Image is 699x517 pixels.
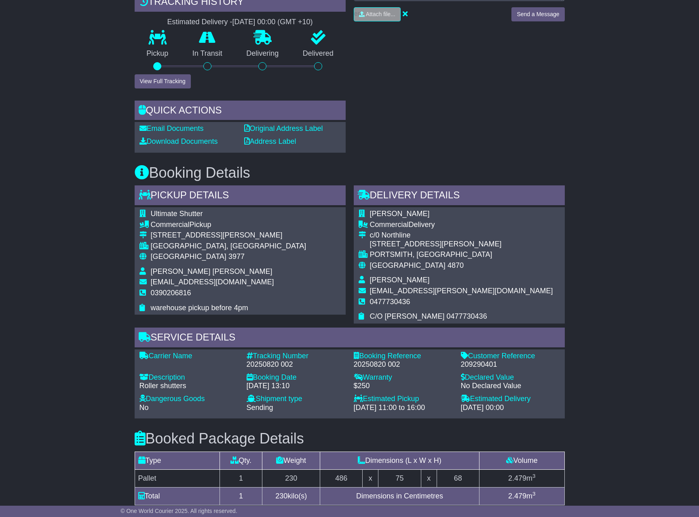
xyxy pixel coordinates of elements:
h3: Booking Details [135,165,565,181]
div: Booking Date [247,373,346,382]
td: Qty. [220,452,262,469]
span: C/O [PERSON_NAME] 0477730436 [370,312,487,320]
div: [STREET_ADDRESS][PERSON_NAME] [370,240,553,249]
div: Shipment type [247,395,346,404]
div: Service Details [135,328,565,349]
div: Dangerous Goods [139,395,239,404]
span: [PERSON_NAME] [370,276,430,284]
td: 68 [437,469,479,487]
span: 0390206816 [151,289,191,297]
h3: Booked Package Details [135,431,565,447]
span: [PERSON_NAME] [370,210,430,218]
p: In Transit [180,49,234,58]
span: [PERSON_NAME] [PERSON_NAME] [151,267,272,275]
span: 2.479 [508,474,526,482]
button: View Full Tracking [135,74,191,88]
a: Download Documents [139,137,218,145]
div: [DATE] 00:00 (GMT +10) [232,18,313,27]
span: Commercial [151,221,190,229]
div: [DATE] 11:00 to 16:00 [354,404,453,412]
a: Email Documents [139,124,204,132]
td: Type [135,452,220,469]
td: x [363,469,378,487]
td: m [479,487,564,505]
td: Weight [262,452,320,469]
span: 2.479 [508,492,526,500]
td: 1 [220,469,262,487]
div: Carrier Name [139,352,239,361]
div: Declared Value [461,373,560,382]
div: Pickup [151,221,306,229]
div: [DATE] 00:00 [461,404,560,412]
p: Delivering [234,49,291,58]
span: No [139,404,149,412]
div: Warranty [354,373,453,382]
td: 1 [220,487,262,505]
a: Original Address Label [244,124,323,132]
td: 486 [320,469,363,487]
a: Address Label [244,137,296,145]
span: warehouse pickup before 4pm [151,304,248,312]
td: Dimensions (L x W x H) [320,452,479,469]
span: Sending [247,404,273,412]
span: [GEOGRAPHIC_DATA] [151,252,226,261]
div: Estimated Delivery [461,395,560,404]
div: Customer Reference [461,352,560,361]
td: m [479,469,564,487]
div: [DATE] 13:10 [247,382,346,391]
p: Pickup [135,49,181,58]
div: Roller shutters [139,382,239,391]
div: Booking Reference [354,352,453,361]
div: Estimated Delivery - [135,18,346,27]
span: Commercial [370,221,409,229]
p: Delivered [291,49,346,58]
span: 0477730436 [370,298,410,306]
span: [GEOGRAPHIC_DATA] [370,261,446,269]
td: Volume [479,452,564,469]
sup: 3 [532,473,536,479]
span: © One World Courier 2025. All rights reserved. [120,508,237,514]
div: Pickup Details [135,185,346,207]
div: Delivery [370,221,553,229]
td: x [421,469,437,487]
div: 20250820 002 [247,360,346,369]
td: 75 [378,469,421,487]
td: Total [135,487,220,505]
sup: 3 [532,491,536,497]
span: Ultimate Shutter [151,210,203,218]
div: 209290401 [461,360,560,369]
div: c/0 Northline [370,231,553,240]
td: Dimensions in Centimetres [320,487,479,505]
div: Quick Actions [135,101,346,122]
span: 3977 [228,252,245,261]
button: Send a Message [511,7,564,21]
span: [EMAIL_ADDRESS][PERSON_NAME][DOMAIN_NAME] [370,287,553,295]
div: 20250820 002 [354,360,453,369]
div: [GEOGRAPHIC_DATA], [GEOGRAPHIC_DATA] [151,242,306,251]
div: Delivery Details [354,185,565,207]
div: Description [139,373,239,382]
div: PORTSMITH, [GEOGRAPHIC_DATA] [370,250,553,259]
div: $250 [354,382,453,391]
span: [EMAIL_ADDRESS][DOMAIN_NAME] [151,278,274,286]
span: 4870 [448,261,464,269]
div: [STREET_ADDRESS][PERSON_NAME] [151,231,306,240]
div: Estimated Pickup [354,395,453,404]
td: Pallet [135,469,220,487]
td: 230 [262,469,320,487]
td: kilo(s) [262,487,320,505]
div: No Declared Value [461,382,560,391]
div: Tracking Number [247,352,346,361]
span: 230 [275,492,287,500]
